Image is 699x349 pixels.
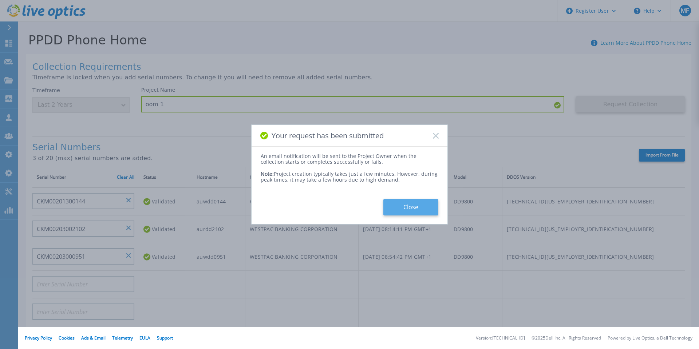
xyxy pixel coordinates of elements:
[112,335,133,341] a: Telemetry
[59,335,75,341] a: Cookies
[608,336,692,341] li: Powered by Live Optics, a Dell Technology
[139,335,150,341] a: EULA
[81,335,106,341] a: Ads & Email
[157,335,173,341] a: Support
[25,335,52,341] a: Privacy Policy
[261,165,438,183] div: Project creation typically takes just a few minutes. However, during peak times, it may take a fe...
[383,199,438,215] button: Close
[261,170,274,177] span: Note:
[261,153,438,165] div: An email notification will be sent to the Project Owner when the collection starts or completes s...
[476,336,525,341] li: Version: [TECHNICAL_ID]
[532,336,601,341] li: © 2025 Dell Inc. All Rights Reserved
[272,131,384,140] span: Your request has been submitted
